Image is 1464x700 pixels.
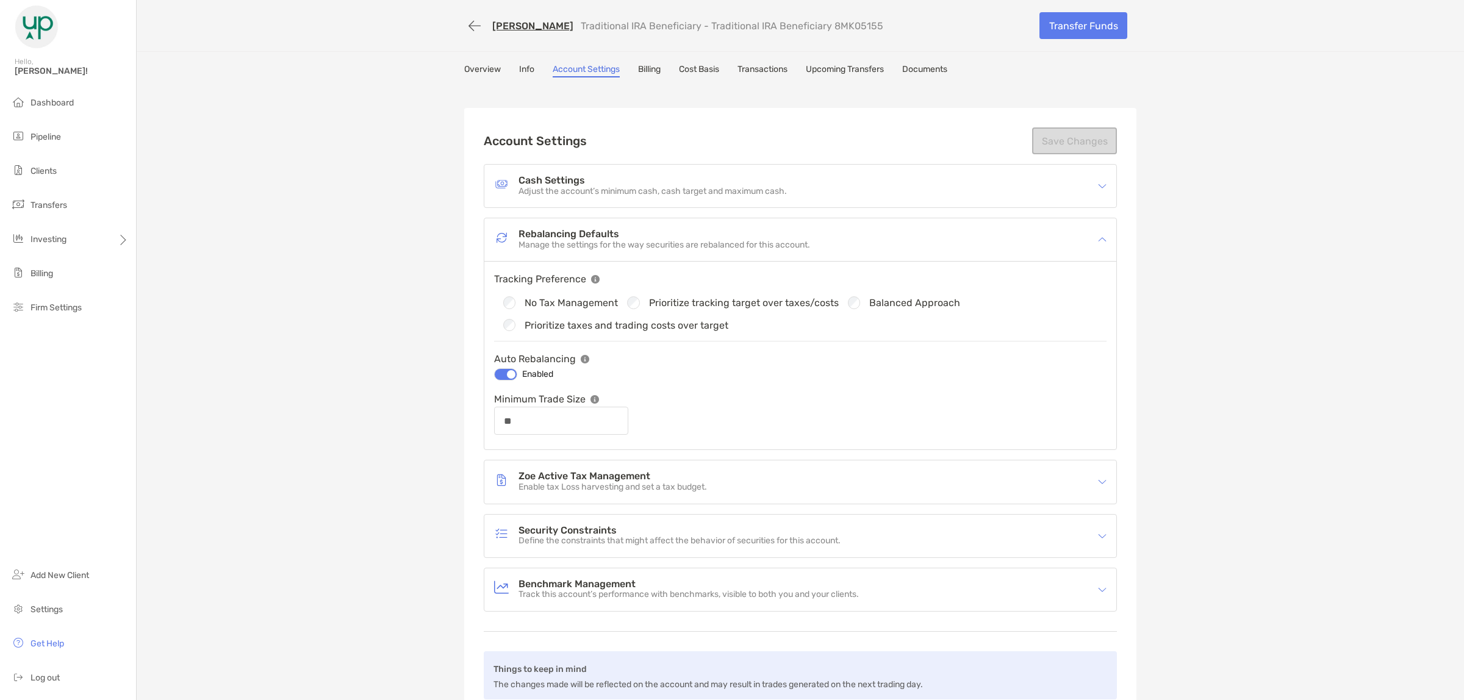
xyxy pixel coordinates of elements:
[806,64,884,77] a: Upcoming Transfers
[484,460,1116,503] div: icon arrowZoe Active Tax ManagementZoe Active Tax ManagementEnable tax Loss harvesting and set a ...
[11,163,26,177] img: clients icon
[30,98,74,108] span: Dashboard
[484,134,587,148] h2: Account Settings
[679,64,719,77] a: Cost Basis
[591,275,600,284] img: info tooltip
[484,218,1116,261] div: icon arrowRebalancing DefaultsRebalancing DefaultsManage the settings for the way securities are ...
[522,366,553,382] p: Enabled
[553,64,620,77] a: Account Settings
[869,298,960,308] label: Balanced Approach
[518,590,859,600] p: Track this account’s performance with benchmarks, visible to both you and your clients.
[492,20,573,32] a: [PERSON_NAME]
[518,176,787,186] h4: Cash Settings
[494,351,576,366] p: Auto Rebalancing
[737,64,788,77] a: Transactions
[590,395,599,404] img: info tooltip
[484,165,1116,207] div: icon arrowCash SettingsCash SettingsAdjust the account’s minimum cash, cash target and maximum cash.
[1098,532,1107,540] img: icon arrow
[15,66,129,76] span: [PERSON_NAME]!
[30,604,63,615] span: Settings
[11,197,26,212] img: transfers icon
[494,526,509,541] img: Security Constraints
[518,482,707,493] p: Enable tax Loss harvesting and set a tax budget.
[518,187,787,197] p: Adjust the account’s minimum cash, cash target and maximum cash.
[494,230,509,245] img: Rebalancing Defaults
[11,670,26,684] img: logout icon
[30,234,66,245] span: Investing
[11,129,26,143] img: pipeline icon
[581,355,589,363] img: info tooltip
[525,320,728,330] label: Prioritize taxes and trading costs over target
[11,635,26,650] img: get-help icon
[11,231,26,246] img: investing icon
[30,638,64,649] span: Get Help
[1098,585,1107,594] img: icon arrow
[649,298,839,308] label: Prioritize tracking target over taxes/costs
[1098,477,1107,486] img: icon arrow
[484,568,1116,611] div: icon arrowBenchmark ManagementBenchmark ManagementTrack this account’s performance with benchmark...
[518,240,810,251] p: Manage the settings for the way securities are rebalanced for this account.
[30,166,57,176] span: Clients
[518,536,841,546] p: Define the constraints that might affect the behavior of securities for this account.
[518,229,810,240] h4: Rebalancing Defaults
[494,391,586,407] p: Minimum Trade Size
[494,580,509,595] img: Benchmark Management
[493,664,587,674] b: Things to keep in mind
[30,302,82,313] span: Firm Settings
[518,471,707,482] h4: Zoe Active Tax Management
[1098,182,1107,190] img: icon arrow
[11,95,26,109] img: dashboard icon
[1098,235,1107,244] img: icon arrow
[11,601,26,616] img: settings icon
[30,268,53,279] span: Billing
[902,64,947,77] a: Documents
[1039,12,1127,39] a: Transfer Funds
[518,579,859,590] h4: Benchmark Management
[11,299,26,314] img: firm-settings icon
[464,64,501,77] a: Overview
[11,567,26,582] img: add_new_client icon
[519,64,534,77] a: Info
[638,64,661,77] a: Billing
[15,5,59,49] img: Zoe Logo
[494,177,509,191] img: Cash Settings
[11,265,26,280] img: billing icon
[30,200,67,210] span: Transfers
[30,132,61,142] span: Pipeline
[484,515,1116,557] div: icon arrowSecurity ConstraintsSecurity ConstraintsDefine the constraints that might affect the be...
[30,570,89,580] span: Add New Client
[30,673,60,683] span: Log out
[493,677,923,692] p: The changes made will be reflected on the account and may result in trades generated on the next ...
[494,473,509,487] img: Zoe Active Tax Management
[525,298,618,308] label: No Tax Management
[494,271,586,287] p: Tracking Preference
[518,526,841,536] h4: Security Constraints
[581,20,883,32] p: Traditional IRA Beneficiary - Traditional IRA Beneficiary 8MK05155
